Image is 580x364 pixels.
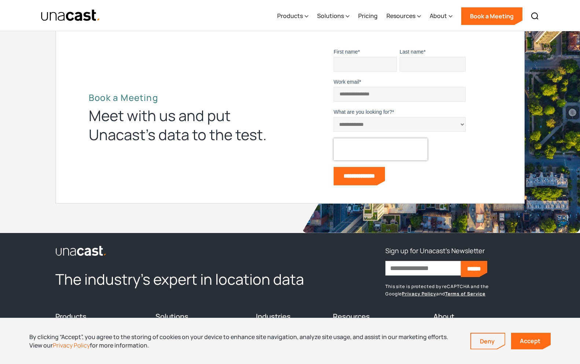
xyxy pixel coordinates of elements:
h4: Resources [333,312,424,321]
div: Products [277,1,308,31]
div: By clicking “Accept”, you agree to the storing of cookies on your device to enhance site navigati... [29,333,459,349]
p: This site is protected by reCAPTCHA and the Google and [385,283,525,298]
div: Resources [386,1,421,31]
a: Products [55,312,87,321]
div: Meet with us and put Unacast’s data to the test. [89,106,279,144]
span: Work email [334,79,359,85]
a: Privacy Policy [53,341,90,349]
div: About [430,1,452,31]
h4: Industries [256,312,324,321]
a: link to the homepage [55,245,324,256]
a: Accept [511,333,551,349]
h3: Sign up for Unacast's Newsletter [385,245,485,256]
img: Unacast logo [55,245,107,256]
div: Solutions [317,11,344,20]
a: Privacy Policy [402,291,436,297]
a: Terms of Service [445,291,485,297]
a: Pricing [358,1,378,31]
h2: The industry’s expert in location data [55,270,324,289]
a: home [41,9,100,22]
div: Resources [386,11,415,20]
span: What are you looking for? [334,109,392,115]
div: Solutions [317,1,349,31]
div: About [430,11,447,20]
img: Unacast text logo [41,9,100,22]
h4: About [433,312,525,321]
a: Solutions [155,312,188,321]
img: Search icon [531,12,539,21]
a: Book a Meeting [461,7,522,25]
span: First name [334,49,358,55]
h2: Book a Meeting [89,92,279,103]
a: Deny [471,334,505,349]
div: Products [277,11,303,20]
span: Last name [400,49,423,55]
iframe: reCAPTCHA [334,138,427,160]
